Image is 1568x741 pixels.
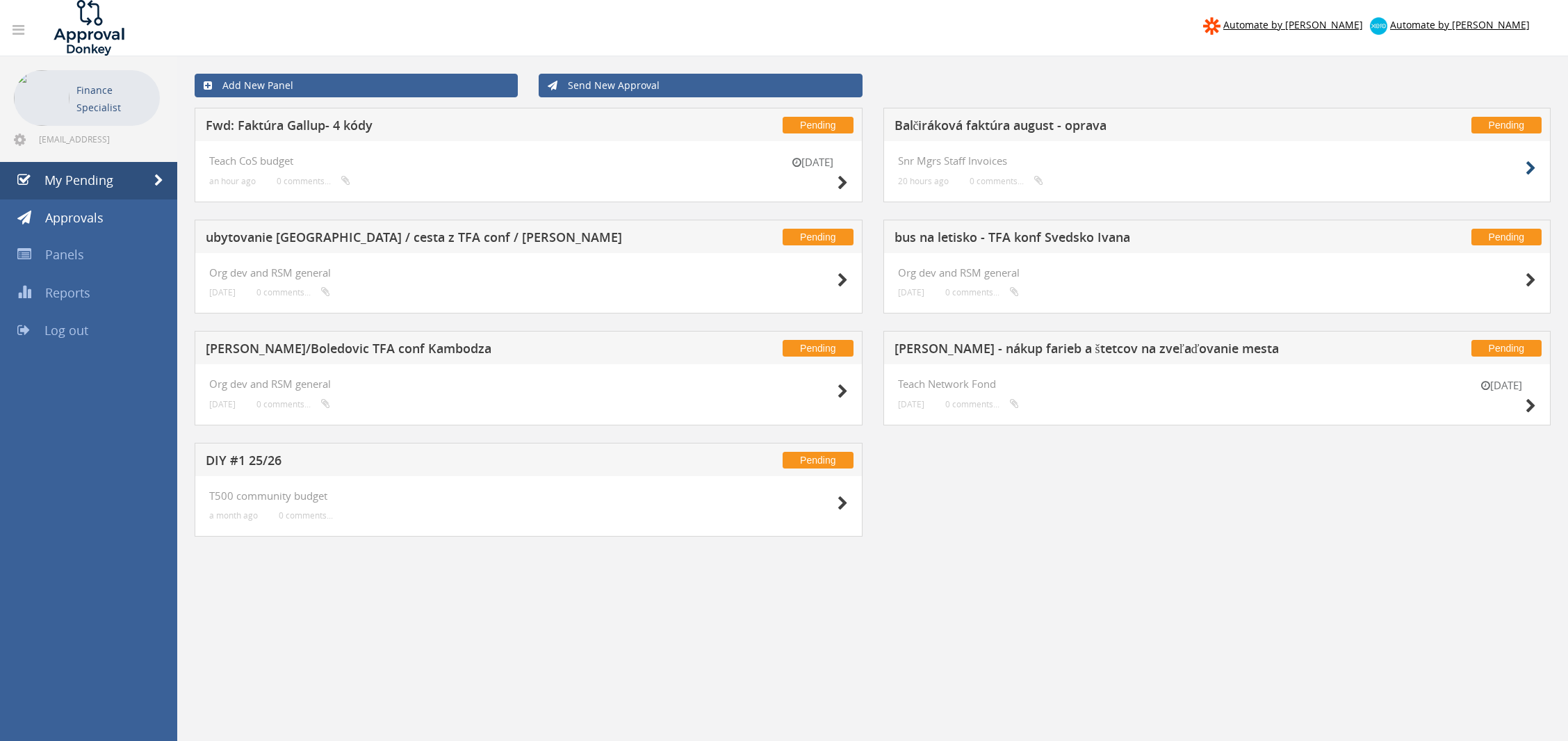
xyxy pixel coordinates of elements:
[1390,18,1530,31] span: Automate by [PERSON_NAME]
[970,176,1043,186] small: 0 comments...
[898,287,924,298] small: [DATE]
[783,340,853,357] span: Pending
[206,454,658,471] h5: DIY #1 25/26
[1467,378,1536,393] small: [DATE]
[45,246,84,263] span: Panels
[256,399,330,409] small: 0 comments...
[209,287,236,298] small: [DATE]
[209,490,848,502] h4: T500 community budget
[1471,340,1542,357] span: Pending
[1223,18,1363,31] span: Automate by [PERSON_NAME]
[783,229,853,245] span: Pending
[44,172,113,188] span: My Pending
[1203,17,1220,35] img: zapier-logomark.png
[783,452,853,469] span: Pending
[898,155,1537,167] h4: Snr Mgrs Staff Invoices
[44,322,88,339] span: Log out
[277,176,350,186] small: 0 comments...
[279,510,333,521] small: 0 comments...
[783,117,853,133] span: Pending
[895,342,1346,359] h5: [PERSON_NAME] - nákup farieb a štetcov na zveľaďovanie mesta
[1370,17,1387,35] img: xero-logo.png
[206,231,658,248] h5: ubytovanie [GEOGRAPHIC_DATA] / cesta z TFA conf / [PERSON_NAME]
[209,378,848,390] h4: Org dev and RSM general
[206,119,658,136] h5: Fwd: Faktúra Gallup- 4 kódy
[895,119,1346,136] h5: Balčiráková faktúra august - oprava
[1471,229,1542,245] span: Pending
[45,284,90,301] span: Reports
[898,176,949,186] small: 20 hours ago
[39,133,157,145] span: [EMAIL_ADDRESS][DOMAIN_NAME]
[778,155,848,170] small: [DATE]
[898,267,1537,279] h4: Org dev and RSM general
[945,399,1019,409] small: 0 comments...
[45,209,104,226] span: Approvals
[209,510,258,521] small: a month ago
[209,267,848,279] h4: Org dev and RSM general
[209,176,256,186] small: an hour ago
[539,74,862,97] a: Send New Approval
[195,74,518,97] a: Add New Panel
[895,231,1346,248] h5: bus na letisko - TFA konf Svedsko Ivana
[206,342,658,359] h5: [PERSON_NAME]/Boledovic TFA conf Kambodza
[1471,117,1542,133] span: Pending
[256,287,330,298] small: 0 comments...
[76,81,153,116] p: Finance Specialist
[209,399,236,409] small: [DATE]
[898,378,1537,390] h4: Teach Network Fond
[209,155,848,167] h4: Teach CoS budget
[945,287,1019,298] small: 0 comments...
[898,399,924,409] small: [DATE]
